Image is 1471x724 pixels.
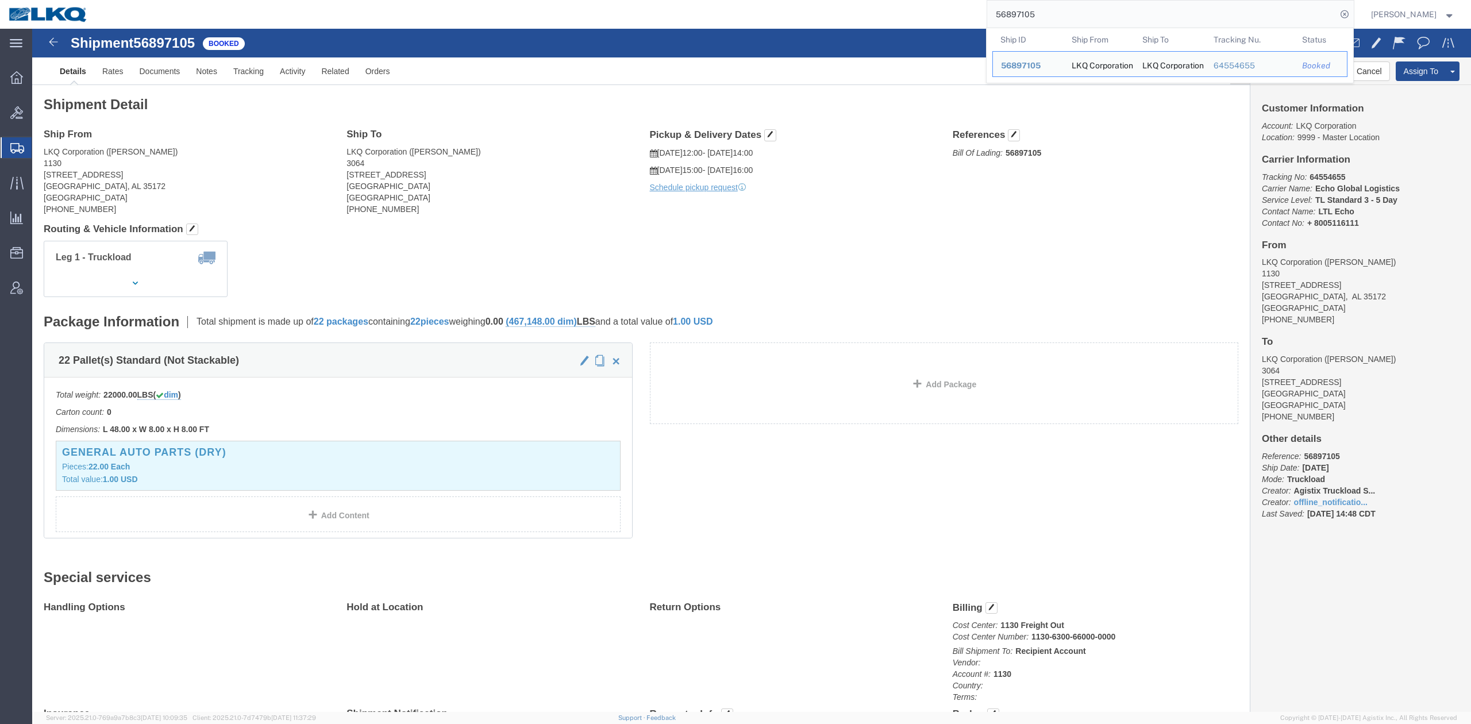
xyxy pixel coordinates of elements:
span: 56897105 [1001,61,1041,70]
span: Copyright © [DATE]-[DATE] Agistix Inc., All Rights Reserved [1280,713,1457,723]
input: Search for shipment number, reference number [987,1,1337,28]
th: Ship To [1134,28,1206,51]
div: 64554655 [1213,60,1286,72]
span: [DATE] 11:37:29 [271,714,316,721]
button: [PERSON_NAME] [1370,7,1455,21]
a: Support [618,714,647,721]
a: Feedback [646,714,676,721]
span: Server: 2025.21.0-769a9a7b8c3 [46,714,187,721]
div: 56897105 [1001,60,1056,72]
iframe: FS Legacy Container [32,29,1471,712]
div: Booked [1302,60,1339,72]
table: Search Results [992,28,1353,83]
span: Matt Harvey [1371,8,1437,21]
div: LKQ Corporation [1142,52,1197,76]
img: logo [8,6,88,23]
div: LKQ Corporation [1071,52,1126,76]
span: Client: 2025.21.0-7d7479b [192,714,316,721]
th: Status [1294,28,1347,51]
th: Ship ID [992,28,1064,51]
th: Ship From [1063,28,1134,51]
th: Tracking Nu. [1205,28,1294,51]
span: [DATE] 10:09:35 [141,714,187,721]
